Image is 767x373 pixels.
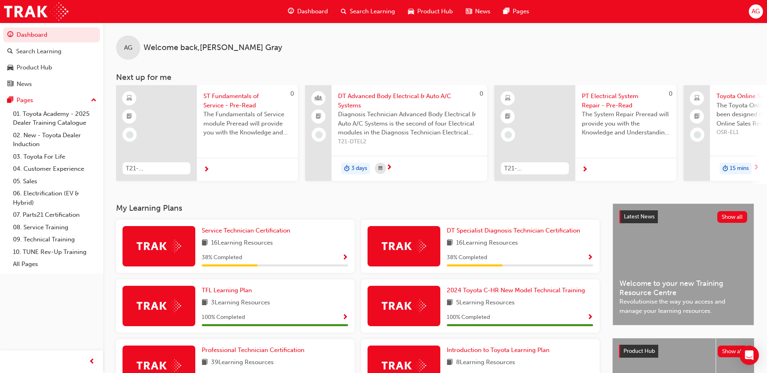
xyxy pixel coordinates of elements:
[338,92,481,110] span: DT Advanced Body Electrical & Auto A/C Systems
[694,131,701,138] span: learningRecordVerb_NONE-icon
[717,211,748,223] button: Show all
[587,312,593,323] button: Show Progress
[587,254,593,262] span: Show Progress
[619,297,747,315] span: Revolutionise the way you access and manage your learning resources.
[202,313,245,322] span: 100 % Completed
[382,240,426,252] img: Trak
[10,163,100,175] a: 04. Customer Experience
[456,298,515,308] span: 5 Learning Resources
[513,7,529,16] span: Pages
[7,64,13,71] span: car-icon
[694,93,700,104] span: laptop-icon
[505,93,511,104] span: learningResourceType_ELEARNING-icon
[10,209,100,221] a: 07. Parts21 Certification
[623,348,655,354] span: Product Hub
[753,164,759,172] span: next-icon
[202,358,208,368] span: book-icon
[447,226,583,235] a: DT Specialist Diagnosis Technician Certification
[10,175,100,188] a: 05. Sales
[3,26,100,93] button: DashboardSearch LearningProduct HubNews
[351,164,367,173] span: 3 days
[382,300,426,312] img: Trak
[7,31,13,39] span: guage-icon
[619,345,748,358] a: Product HubShow all
[203,92,292,110] span: ST Fundamentals of Service - Pre-Read
[203,166,209,174] span: next-icon
[730,164,749,173] span: 15 mins
[315,131,323,138] span: learningRecordVerb_NONE-icon
[305,85,487,181] a: 0DT Advanced Body Electrical & Auto A/C SystemsDiagnosis Technician Advanced Body Electrical & Au...
[202,286,255,295] a: TFL Learning Plan
[10,221,100,234] a: 08. Service Training
[202,346,304,354] span: Professional Technician Certification
[316,93,321,104] span: people-icon
[10,246,100,258] a: 10. TUNE Rev-Up Training
[3,27,100,42] a: Dashboard
[4,2,68,21] img: Trak
[749,4,763,19] button: AG
[334,3,401,20] a: search-iconSearch Learning
[126,131,133,138] span: learningRecordVerb_NONE-icon
[338,110,481,137] span: Diagnosis Technician Advanced Body Electrical & Auto A/C Systems is the second of four Electrical...
[342,253,348,263] button: Show Progress
[89,357,95,367] span: prev-icon
[202,226,294,235] a: Service Technician Certification
[202,253,242,262] span: 38 % Completed
[202,298,208,308] span: book-icon
[503,6,509,17] span: pages-icon
[752,7,760,16] span: AG
[202,287,252,294] span: TFL Learning Plan
[447,238,453,248] span: book-icon
[494,85,676,181] a: 0T21-PTEL_SR_PRE_READPT Electrical System Repair - Pre-ReadThe System Repair Preread will provide...
[459,3,497,20] a: news-iconNews
[447,346,553,355] a: Introduction to Toyota Learning Plan
[619,279,747,297] span: Welcome to your new Training Resource Centre
[342,312,348,323] button: Show Progress
[203,110,292,137] span: The Fundamentals of Service module Preread will provide you with the Knowledge and Understanding ...
[103,73,767,82] h3: Next up for me
[619,210,747,223] a: Latest NewsShow all
[378,163,382,174] span: calendar-icon
[613,203,754,325] a: Latest NewsShow allWelcome to your new Training Resource CentreRevolutionise the way you access a...
[7,48,13,55] span: search-icon
[10,258,100,270] a: All Pages
[447,287,585,294] span: 2024 Toyota C-HR New Model Technical Training
[505,131,512,138] span: learningRecordVerb_NONE-icon
[342,314,348,321] span: Show Progress
[16,47,61,56] div: Search Learning
[466,6,472,17] span: news-icon
[3,44,100,59] a: Search Learning
[582,166,588,174] span: next-icon
[344,163,350,174] span: duration-icon
[382,359,426,372] img: Trak
[7,97,13,104] span: pages-icon
[587,314,593,321] span: Show Progress
[386,164,392,172] span: next-icon
[202,227,290,234] span: Service Technician Certification
[211,358,274,368] span: 39 Learning Resources
[342,254,348,262] span: Show Progress
[624,213,655,220] span: Latest News
[587,253,593,263] button: Show Progress
[124,43,132,52] span: AG
[17,96,33,105] div: Pages
[341,6,347,17] span: search-icon
[3,93,100,108] button: Pages
[91,95,97,106] span: up-icon
[137,300,181,312] img: Trak
[297,7,328,16] span: Dashboard
[3,60,100,75] a: Product Hub
[669,90,672,97] span: 0
[740,346,759,365] div: Open Intercom Messenger
[505,111,511,122] span: booktick-icon
[350,7,395,16] span: Search Learning
[144,43,282,52] span: Welcome back , [PERSON_NAME] Gray
[127,93,132,104] span: learningResourceType_ELEARNING-icon
[456,238,518,248] span: 16 Learning Resources
[401,3,459,20] a: car-iconProduct Hub
[504,164,566,173] span: T21-PTEL_SR_PRE_READ
[497,3,536,20] a: pages-iconPages
[116,203,600,213] h3: My Learning Plans
[202,346,308,355] a: Professional Technician Certification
